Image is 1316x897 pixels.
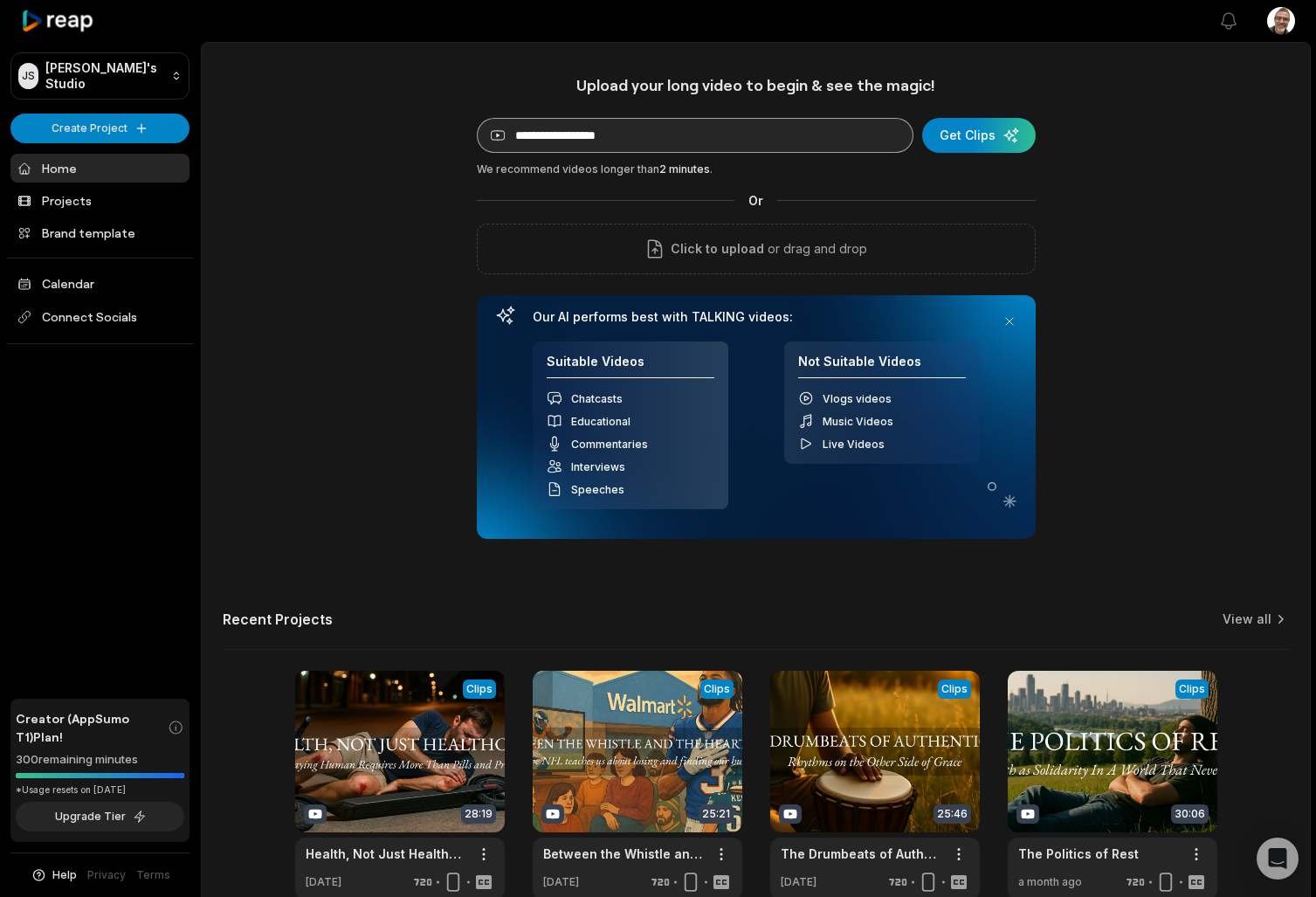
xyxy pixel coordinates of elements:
span: 2 minutes [659,162,710,176]
div: Open Intercom Messenger [1257,838,1299,880]
span: Help [52,867,77,883]
p: [PERSON_NAME]'s Studio [45,60,164,92]
button: Create Project [10,114,189,143]
a: Brand template [10,218,189,247]
span: Connect Socials [10,301,189,333]
span: Live Videos [823,438,885,451]
span: Vlogs videos [823,392,892,405]
h2: Recent Projects [223,611,333,628]
div: *Usage resets on [DATE] [16,783,184,797]
p: or drag and drop [764,238,867,259]
h1: Upload your long video to begin & see the magic! [477,75,1036,95]
div: We recommend videos longer than . [477,162,1036,177]
button: Upgrade Tier [16,802,184,831]
a: Between the Whistle and the Heartbeat: What the NFL teaches us about losing and finding our humanity [543,845,704,863]
a: Home [10,154,189,183]
a: Privacy [87,867,126,883]
a: The Drumbeats of Authenticity: Rhythms on the Other Side of Grace [781,845,941,863]
h3: Our AI performs best with TALKING videos: [533,309,980,325]
a: The Politics of Rest [1018,845,1139,863]
span: Interviews [571,460,625,473]
a: View all [1223,611,1271,628]
span: Educational [571,415,630,428]
a: Terms [136,867,170,883]
a: Health, Not Just Healthcare: Why Staying Human Requires More Than Pills and Premiums [306,845,466,863]
span: Chatcasts [571,392,623,405]
span: Music Videos [823,415,893,428]
a: Calendar [10,269,189,298]
span: Or [734,191,777,210]
span: Creator (AppSumo T1) Plan! [16,709,168,746]
div: 300 remaining minutes [16,751,184,769]
div: JS [18,63,38,89]
span: Speeches [571,483,624,496]
button: Get Clips [922,118,1036,153]
h4: Suitable Videos [547,354,714,379]
h4: Not Suitable Videos [798,354,966,379]
span: Commentaries [571,438,648,451]
button: Help [31,867,77,883]
span: Click to upload [671,238,764,259]
a: Projects [10,186,189,215]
